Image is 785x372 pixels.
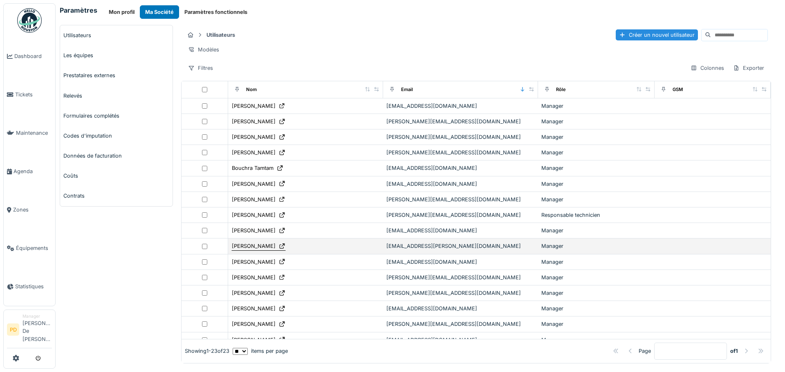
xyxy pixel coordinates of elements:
[13,206,52,214] span: Zones
[541,242,651,250] div: Manager
[16,129,52,137] span: Maintenance
[7,323,19,336] li: PD
[616,29,698,40] div: Créer un nouvel utilisateur
[232,102,276,110] div: [PERSON_NAME]
[60,106,173,126] a: Formulaires complétés
[232,227,276,234] div: [PERSON_NAME]
[541,149,651,156] div: Manager
[386,196,535,203] div: [PERSON_NAME][EMAIL_ADDRESS][DOMAIN_NAME]
[386,102,535,110] div: [EMAIL_ADDRESS][DOMAIN_NAME]
[541,227,651,234] div: Manager
[60,25,173,45] a: Utilisateurs
[541,133,651,141] div: Manager
[232,274,276,281] div: [PERSON_NAME]
[730,347,738,355] strong: of 1
[140,5,179,19] button: Ma Société
[179,5,253,19] button: Paramètres fonctionnels
[386,258,535,266] div: [EMAIL_ADDRESS][DOMAIN_NAME]
[232,164,274,172] div: Bouchra Tamtam
[4,37,55,76] a: Dashboard
[232,211,276,219] div: [PERSON_NAME]
[541,289,651,297] div: Manager
[386,133,535,141] div: [PERSON_NAME][EMAIL_ADDRESS][DOMAIN_NAME]
[22,313,52,319] div: Manager
[386,227,535,234] div: [EMAIL_ADDRESS][DOMAIN_NAME]
[232,196,276,203] div: [PERSON_NAME]
[386,211,535,219] div: [PERSON_NAME][EMAIL_ADDRESS][DOMAIN_NAME]
[386,242,535,250] div: [EMAIL_ADDRESS][PERSON_NAME][DOMAIN_NAME]
[60,7,97,14] h6: Paramètres
[60,86,173,106] a: Relevés
[541,196,651,203] div: Manager
[16,244,52,252] span: Équipements
[103,5,140,19] button: Mon profil
[232,133,276,141] div: [PERSON_NAME]
[13,167,52,175] span: Agenda
[15,91,52,98] span: Tickets
[556,86,566,93] div: Rôle
[639,347,651,355] div: Page
[541,336,651,344] div: Manager
[386,274,535,281] div: [PERSON_NAME][EMAIL_ADDRESS][DOMAIN_NAME]
[386,320,535,328] div: [PERSON_NAME][EMAIL_ADDRESS][DOMAIN_NAME]
[60,45,173,65] a: Les équipes
[232,180,276,188] div: [PERSON_NAME]
[541,320,651,328] div: Manager
[541,164,651,172] div: Manager
[541,258,651,266] div: Manager
[7,313,52,348] a: PD Manager[PERSON_NAME] De [PERSON_NAME]
[233,347,288,355] div: items per page
[232,320,276,328] div: [PERSON_NAME]
[541,274,651,281] div: Manager
[232,149,276,156] div: [PERSON_NAME]
[232,289,276,297] div: [PERSON_NAME]
[60,65,173,85] a: Prestataires externes
[4,114,55,152] a: Maintenance
[4,76,55,114] a: Tickets
[386,289,535,297] div: [PERSON_NAME][EMAIL_ADDRESS][DOMAIN_NAME]
[203,31,238,39] strong: Utilisateurs
[246,86,257,93] div: Nom
[232,336,276,344] div: [PERSON_NAME]
[22,313,52,346] li: [PERSON_NAME] De [PERSON_NAME]
[60,146,173,166] a: Données de facturation
[401,86,413,93] div: Email
[4,229,55,267] a: Équipements
[541,180,651,188] div: Manager
[4,267,55,306] a: Statistiques
[232,118,276,125] div: [PERSON_NAME]
[4,191,55,229] a: Zones
[386,164,535,172] div: [EMAIL_ADDRESS][DOMAIN_NAME]
[232,258,276,266] div: [PERSON_NAME]
[14,52,52,60] span: Dashboard
[60,166,173,186] a: Coûts
[386,305,535,312] div: [EMAIL_ADDRESS][DOMAIN_NAME]
[60,186,173,206] a: Contrats
[729,62,768,74] div: Exporter
[232,305,276,312] div: [PERSON_NAME]
[541,118,651,125] div: Manager
[4,152,55,191] a: Agenda
[687,62,728,74] div: Colonnes
[386,149,535,156] div: [PERSON_NAME][EMAIL_ADDRESS][DOMAIN_NAME]
[60,126,173,146] a: Codes d'imputation
[673,86,683,93] div: GSM
[15,283,52,290] span: Statistiques
[185,347,229,355] div: Showing 1 - 23 of 23
[386,336,535,344] div: [EMAIL_ADDRESS][DOMAIN_NAME]
[184,62,217,74] div: Filtres
[17,8,42,33] img: Badge_color-CXgf-gQk.svg
[232,242,276,250] div: [PERSON_NAME]
[541,211,651,219] div: Responsable technicien
[184,44,223,56] div: Modèles
[541,305,651,312] div: Manager
[541,102,651,110] div: Manager
[386,180,535,188] div: [EMAIL_ADDRESS][DOMAIN_NAME]
[386,118,535,125] div: [PERSON_NAME][EMAIL_ADDRESS][DOMAIN_NAME]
